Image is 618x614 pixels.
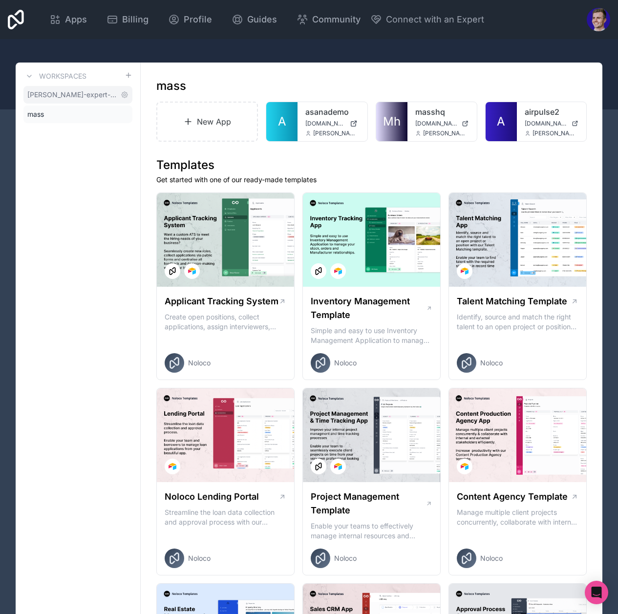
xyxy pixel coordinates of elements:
a: Mh [376,102,407,141]
img: Airtable Logo [461,267,469,275]
a: Billing [99,9,156,30]
h1: Inventory Management Template [311,295,426,322]
span: Billing [122,13,149,26]
p: Simple and easy to use Inventory Management Application to manage your stock, orders and Manufact... [311,326,432,345]
span: [PERSON_NAME]-expert-workspace [27,90,117,100]
h3: Workspaces [39,71,86,81]
span: Noloco [334,358,357,368]
img: Airtable Logo [461,463,469,470]
span: Connect with an Expert [386,13,484,26]
a: [PERSON_NAME]-expert-workspace [23,86,132,104]
h1: mass [156,78,186,94]
span: Community [312,13,361,26]
span: Noloco [480,358,503,368]
span: mass [27,109,44,119]
span: A [278,114,286,129]
img: Airtable Logo [334,463,342,470]
a: asanademo [305,106,359,118]
a: [DOMAIN_NAME] [305,120,359,127]
img: Airtable Logo [169,463,176,470]
a: Workspaces [23,70,86,82]
h1: Noloco Lending Portal [165,490,259,504]
div: Open Intercom Messenger [585,581,608,604]
span: [DOMAIN_NAME] [305,120,345,127]
h1: Templates [156,157,587,173]
p: Identify, source and match the right talent to an open project or position with our Talent Matchi... [457,312,578,332]
a: Guides [224,9,285,30]
h1: Applicant Tracking System [165,295,278,308]
span: Guides [247,13,277,26]
span: Apps [65,13,87,26]
h1: Talent Matching Template [457,295,567,308]
a: Profile [160,9,220,30]
a: Apps [42,9,95,30]
span: Noloco [334,553,357,563]
a: A [266,102,298,141]
span: Noloco [188,553,211,563]
a: mass [23,106,132,123]
h1: Content Agency Template [457,490,568,504]
span: Noloco [188,358,211,368]
button: Connect with an Expert [370,13,484,26]
a: New App [156,102,258,142]
span: Mh [383,114,401,129]
img: Airtable Logo [188,267,196,275]
p: Enable your teams to effectively manage internal resources and execute client projects on time. [311,521,432,541]
h1: Project Management Template [311,490,426,517]
p: Get started with one of our ready-made templates [156,175,587,185]
a: Community [289,9,368,30]
span: Noloco [480,553,503,563]
span: [PERSON_NAME][EMAIL_ADDRESS][DOMAIN_NAME] [313,129,359,137]
p: Streamline the loan data collection and approval process with our Lending Portal template. [165,508,286,527]
p: Create open positions, collect applications, assign interviewers, centralise candidate feedback a... [165,312,286,332]
p: Manage multiple client projects concurrently, collaborate with internal and external stakeholders... [457,508,578,527]
span: Profile [184,13,212,26]
img: Airtable Logo [334,267,342,275]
